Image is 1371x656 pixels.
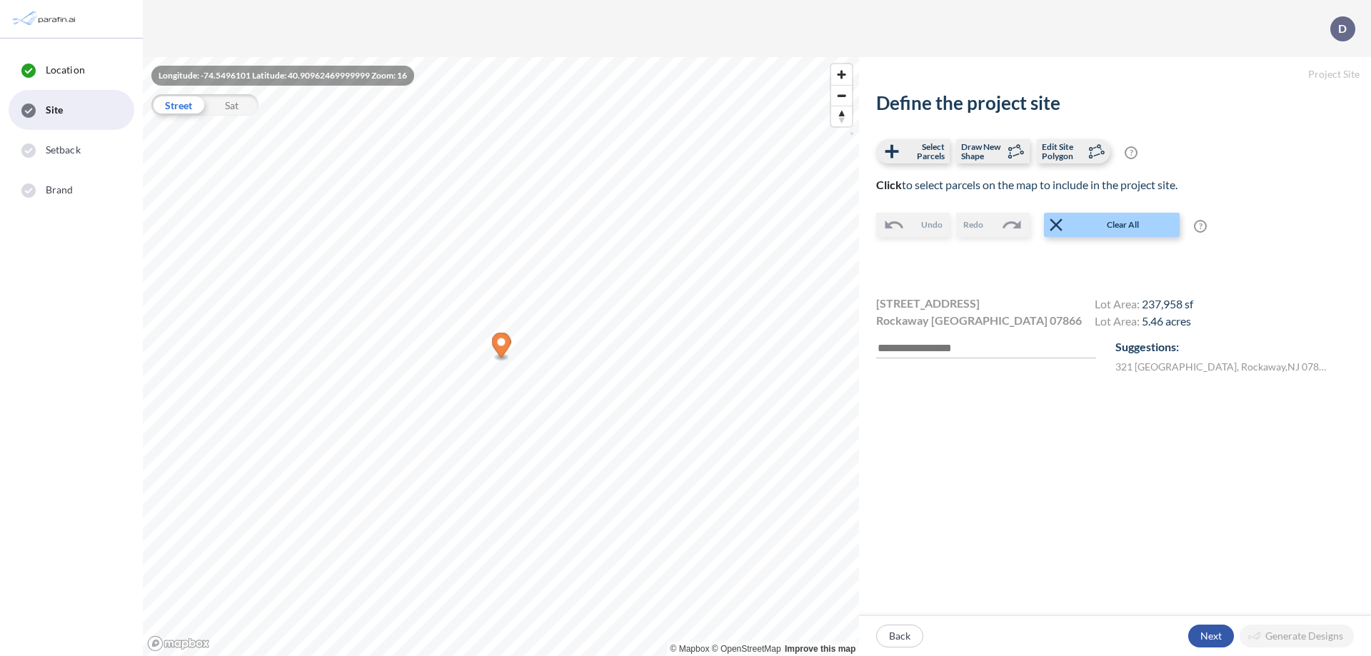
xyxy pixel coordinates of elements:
[1115,359,1330,374] label: 321 [GEOGRAPHIC_DATA] , Rockaway , NJ 07866 , US
[876,312,1082,329] span: Rockaway [GEOGRAPHIC_DATA] 07866
[903,142,945,161] span: Select Parcels
[1115,338,1354,355] p: Suggestions:
[46,143,81,157] span: Setback
[151,94,205,116] div: Street
[876,92,1354,114] h2: Define the project site
[712,644,781,654] a: OpenStreetMap
[147,635,210,652] a: Mapbox homepage
[876,178,902,191] b: Click
[1142,314,1191,328] span: 5.46 acres
[831,85,852,106] button: Zoom out
[143,57,859,656] canvas: Map
[963,218,983,231] span: Redo
[1042,142,1084,161] span: Edit Site Polygon
[785,644,855,654] a: Improve this map
[1188,625,1234,647] button: Next
[961,142,1003,161] span: Draw New Shape
[46,103,63,117] span: Site
[1044,213,1180,237] button: Clear All
[1095,297,1193,314] h4: Lot Area:
[876,178,1177,191] span: to select parcels on the map to include in the project site.
[921,218,943,231] span: Undo
[1194,220,1207,233] span: ?
[956,213,1030,237] button: Redo
[876,213,950,237] button: Undo
[859,57,1371,92] h5: Project Site
[1125,146,1138,159] span: ?
[492,333,511,362] div: Map marker
[831,64,852,85] button: Zoom in
[151,66,414,86] div: Longitude: -74.5496101 Latitude: 40.90962469999999 Zoom: 16
[11,6,80,32] img: Parafin
[205,94,258,116] div: Sat
[46,183,74,197] span: Brand
[876,625,923,647] button: Back
[889,629,910,643] p: Back
[1095,314,1193,331] h4: Lot Area:
[876,295,980,312] span: [STREET_ADDRESS]
[831,106,852,126] button: Reset bearing to north
[1338,22,1347,35] p: D
[831,86,852,106] span: Zoom out
[46,63,85,77] span: Location
[1067,218,1178,231] span: Clear All
[1142,297,1193,311] span: 237,958 sf
[671,644,710,654] a: Mapbox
